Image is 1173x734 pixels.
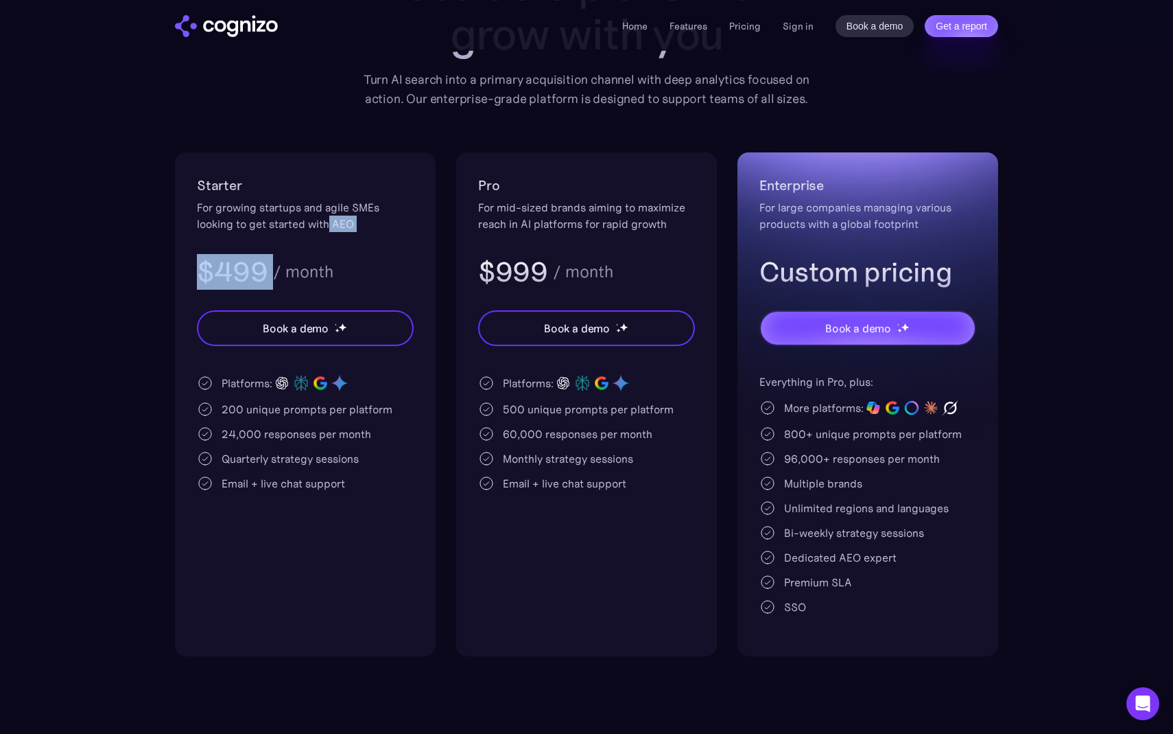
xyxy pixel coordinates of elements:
img: star [619,323,628,332]
img: star [335,323,337,325]
div: Bi-weekly strategy sessions [784,525,924,541]
h3: $499 [197,254,268,290]
a: Sign in [783,18,814,34]
div: Premium SLA [784,574,852,590]
div: Unlimited regions and languages [784,500,949,516]
div: Book a demo [825,320,891,336]
div: More platforms: [784,400,864,416]
div: Book a demo [263,320,329,336]
img: cognizo logo [175,15,278,37]
div: SSO [784,599,806,615]
div: Multiple brands [784,475,862,492]
div: Dedicated AEO expert [784,549,897,566]
div: / month [553,264,613,280]
div: Quarterly strategy sessions [222,450,359,467]
div: For growing startups and agile SMEs looking to get started with AEO [197,199,414,232]
a: Features [670,20,707,32]
h3: $999 [478,254,547,290]
img: star [616,323,618,325]
div: Open Intercom Messenger [1126,687,1159,720]
div: For mid-sized brands aiming to maximize reach in AI platforms for rapid growth [478,199,695,232]
div: Email + live chat support [222,475,345,492]
div: Platforms: [503,375,554,391]
img: star [338,323,347,332]
div: Turn AI search into a primary acquisition channel with deep analytics focused on action. Our ente... [353,70,820,108]
div: 800+ unique prompts per platform [784,426,962,442]
h2: Pro [478,174,695,196]
a: Book a demostarstarstar [759,310,976,346]
div: Email + live chat support [503,475,626,492]
div: Monthly strategy sessions [503,450,633,467]
div: 60,000 responses per month [503,426,652,442]
img: star [897,328,902,333]
a: Book a demo [836,15,914,37]
a: Book a demostarstarstar [478,310,695,346]
img: star [335,328,340,333]
div: 200 unique prompts per platform [222,401,392,417]
h2: Enterprise [759,174,976,196]
a: Pricing [729,20,761,32]
a: home [175,15,278,37]
div: Book a demo [544,320,610,336]
div: For large companies managing various products with a global footprint [759,199,976,232]
div: 500 unique prompts per platform [503,401,674,417]
img: star [616,328,621,333]
img: star [897,323,899,325]
div: Everything in Pro, plus: [759,374,976,390]
h3: Custom pricing [759,254,976,290]
a: Get a report [925,15,998,37]
img: star [901,323,910,332]
div: / month [273,264,333,280]
a: Home [622,20,648,32]
div: 24,000 responses per month [222,426,371,442]
div: 96,000+ responses per month [784,450,940,467]
a: Book a demostarstarstar [197,310,414,346]
h2: Starter [197,174,414,196]
div: Platforms: [222,375,272,391]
